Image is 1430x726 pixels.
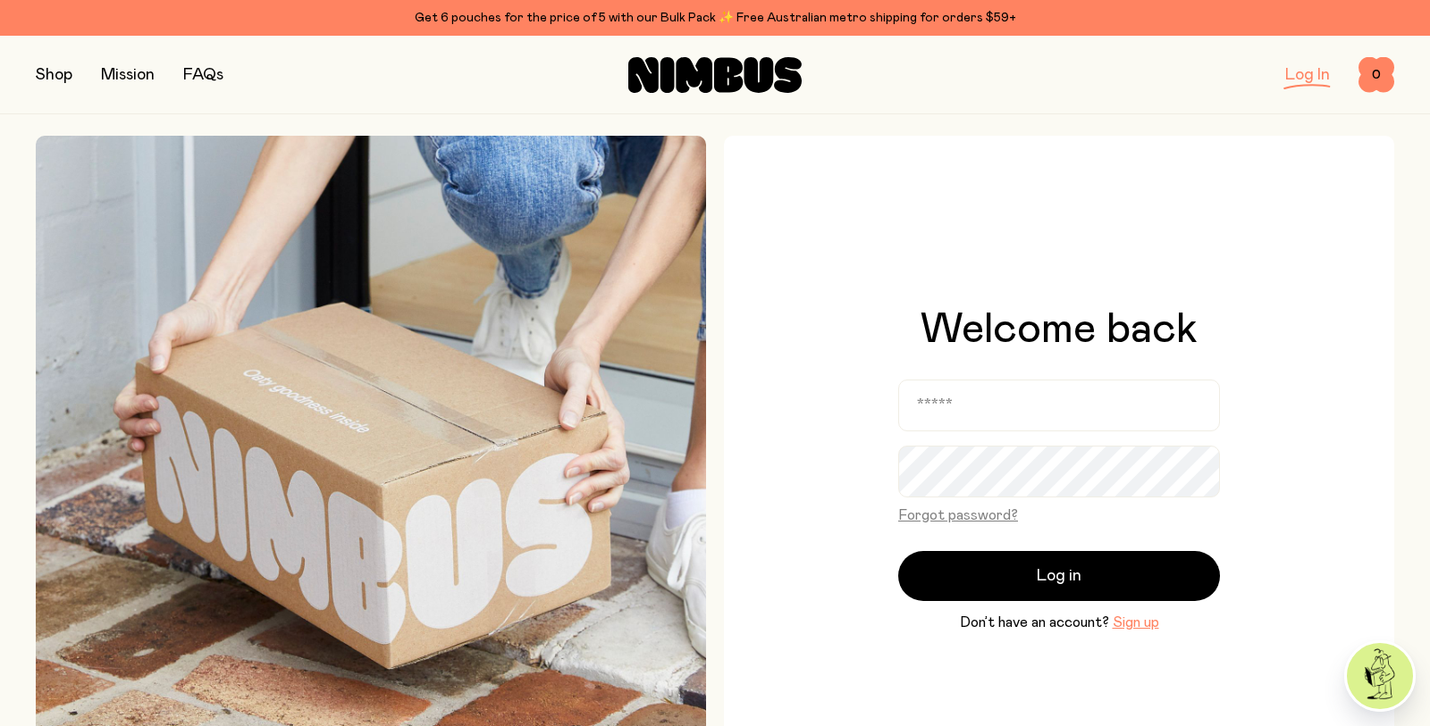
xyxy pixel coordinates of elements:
button: Log in [898,551,1220,601]
img: agent [1347,643,1413,709]
a: Mission [101,67,155,83]
button: Sign up [1113,612,1159,633]
span: Don’t have an account? [960,612,1109,633]
a: FAQs [183,67,223,83]
span: Log in [1037,563,1081,588]
div: Get 6 pouches for the price of 5 with our Bulk Pack ✨ Free Australian metro shipping for orders $59+ [36,7,1394,29]
a: Log In [1285,67,1330,83]
h1: Welcome back [921,308,1198,351]
button: Forgot password? [898,505,1018,526]
button: 0 [1358,57,1394,93]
